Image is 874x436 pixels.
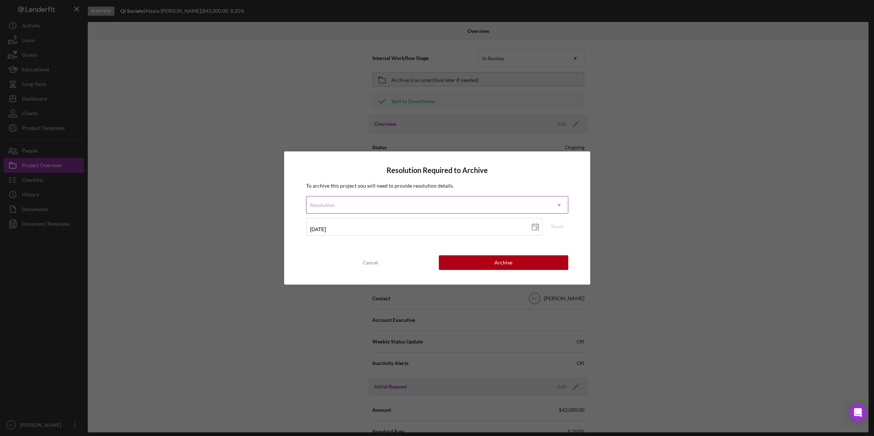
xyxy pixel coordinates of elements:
[306,255,436,270] button: Cancel
[494,255,512,270] div: Archive
[439,255,568,270] button: Archive
[551,221,564,232] div: Reset
[363,255,378,270] div: Cancel
[310,202,335,208] div: Resolution
[306,182,568,190] p: To archive this project you will need to provide resolution details.
[849,404,867,421] div: Open Intercom Messenger
[546,221,568,232] button: Reset
[306,166,568,174] h4: Resolution Required to Archive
